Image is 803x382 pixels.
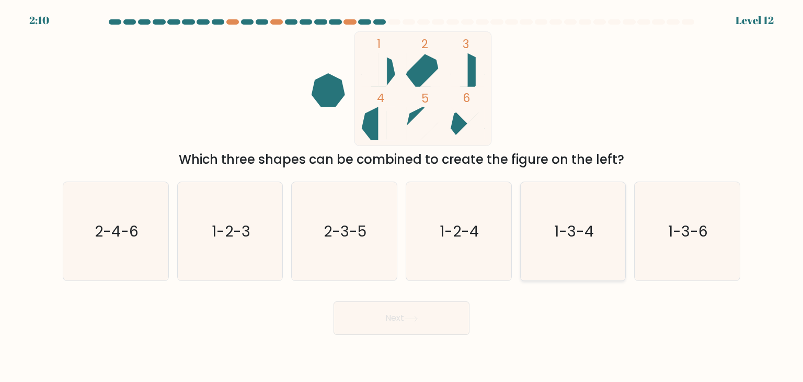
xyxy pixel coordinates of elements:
[69,150,734,169] div: Which three shapes can be combined to create the figure on the left?
[421,36,428,52] tspan: 2
[736,13,774,28] div: Level 12
[334,301,469,335] button: Next
[95,221,139,242] text: 2-4-6
[554,221,594,242] text: 1-3-4
[212,221,250,242] text: 1-2-3
[463,89,470,106] tspan: 6
[29,13,49,28] div: 2:10
[324,221,367,242] text: 2-3-5
[421,90,429,107] tspan: 5
[463,36,469,52] tspan: 3
[668,221,708,242] text: 1-3-6
[377,36,381,52] tspan: 1
[377,89,385,106] tspan: 4
[440,221,479,242] text: 1-2-4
